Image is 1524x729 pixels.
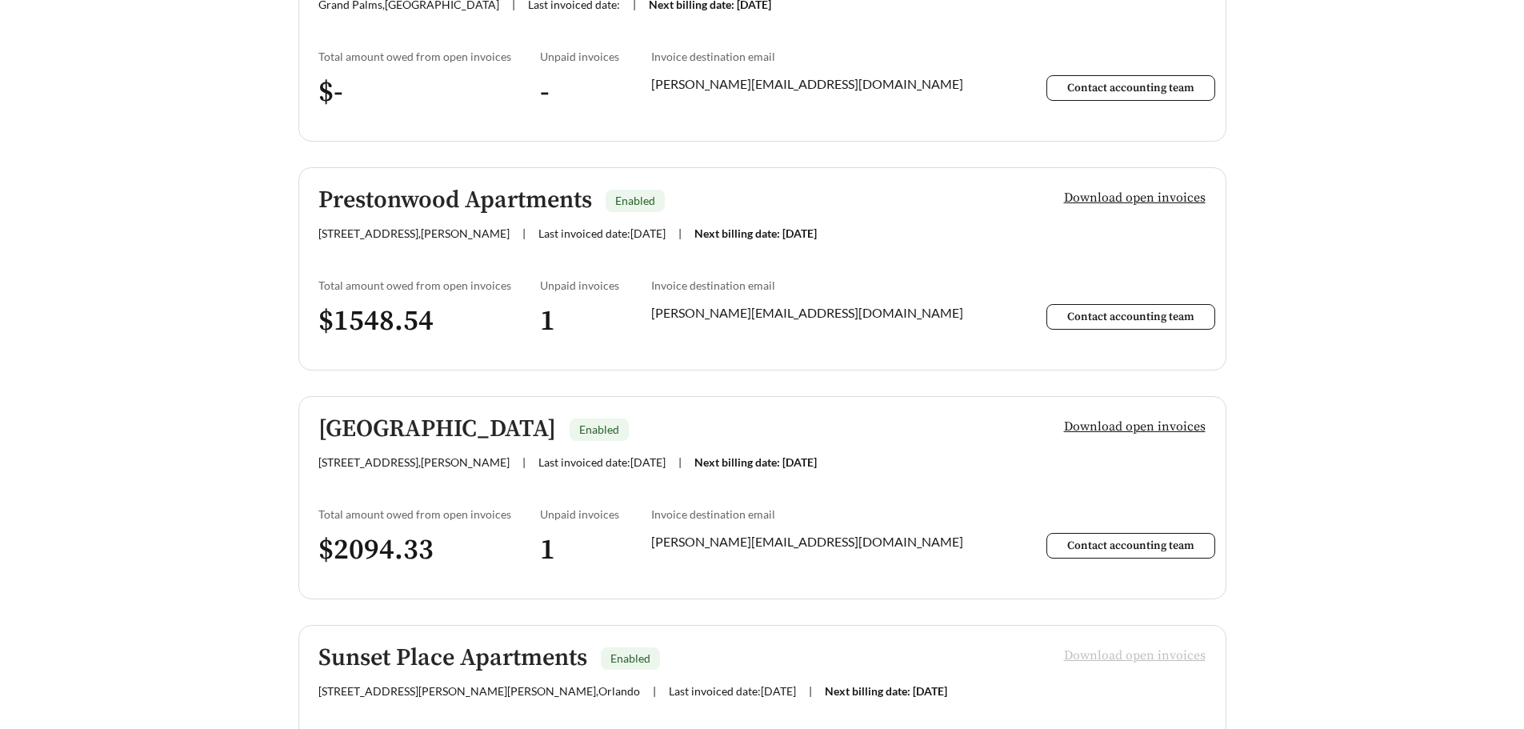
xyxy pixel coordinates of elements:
[318,226,510,240] span: [STREET_ADDRESS] , [PERSON_NAME]
[540,74,651,110] h3: -
[318,645,587,671] h5: Sunset Place Apartments
[669,684,796,698] span: Last invoiced date: [DATE]
[318,416,556,443] h5: [GEOGRAPHIC_DATA]
[809,684,812,698] span: |
[1067,81,1194,95] span: Contact accounting team
[651,507,984,521] div: Invoice destination email
[318,303,541,339] h3: $ 1548.54
[1046,304,1215,330] button: Contact accounting team
[1046,533,1215,559] button: Contact accounting team
[318,684,640,698] span: [STREET_ADDRESS][PERSON_NAME][PERSON_NAME] , Orlando
[694,226,817,240] span: Next billing date: [DATE]
[678,226,682,240] span: |
[651,50,984,63] div: Invoice destination email
[615,194,655,207] span: Enabled
[318,74,541,110] h3: $ -
[522,226,526,240] span: |
[540,278,651,292] div: Unpaid invoices
[522,455,526,469] span: |
[1064,188,1206,207] span: Download open invoices
[318,507,541,521] div: Total amount owed from open invoices
[1051,413,1206,447] button: Download open invoices
[651,532,984,551] div: [PERSON_NAME][EMAIL_ADDRESS][DOMAIN_NAME]
[653,684,656,698] span: |
[1067,310,1194,324] span: Contact accounting team
[610,651,650,665] span: Enabled
[538,226,666,240] span: Last invoiced date: [DATE]
[298,396,1226,599] a: [GEOGRAPHIC_DATA]Enabled[STREET_ADDRESS],[PERSON_NAME]|Last invoiced date:[DATE]|Next billing dat...
[538,455,666,469] span: Last invoiced date: [DATE]
[651,278,984,292] div: Invoice destination email
[540,50,651,63] div: Unpaid invoices
[540,303,651,339] h3: 1
[1067,539,1194,553] span: Contact accounting team
[318,187,592,214] h5: Prestonwood Apartments
[318,455,510,469] span: [STREET_ADDRESS] , [PERSON_NAME]
[678,455,682,469] span: |
[1051,642,1206,675] button: Download open invoices
[579,423,619,436] span: Enabled
[694,455,817,469] span: Next billing date: [DATE]
[825,684,947,698] span: Next billing date: [DATE]
[540,532,651,568] h3: 1
[1064,417,1206,436] span: Download open invoices
[651,303,984,322] div: [PERSON_NAME][EMAIL_ADDRESS][DOMAIN_NAME]
[1051,184,1206,218] button: Download open invoices
[1046,75,1215,101] button: Contact accounting team
[318,50,541,63] div: Total amount owed from open invoices
[540,507,651,521] div: Unpaid invoices
[651,74,984,94] div: [PERSON_NAME][EMAIL_ADDRESS][DOMAIN_NAME]
[318,278,541,292] div: Total amount owed from open invoices
[318,532,541,568] h3: $ 2094.33
[298,167,1226,371] a: Prestonwood ApartmentsEnabled[STREET_ADDRESS],[PERSON_NAME]|Last invoiced date:[DATE]|Next billin...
